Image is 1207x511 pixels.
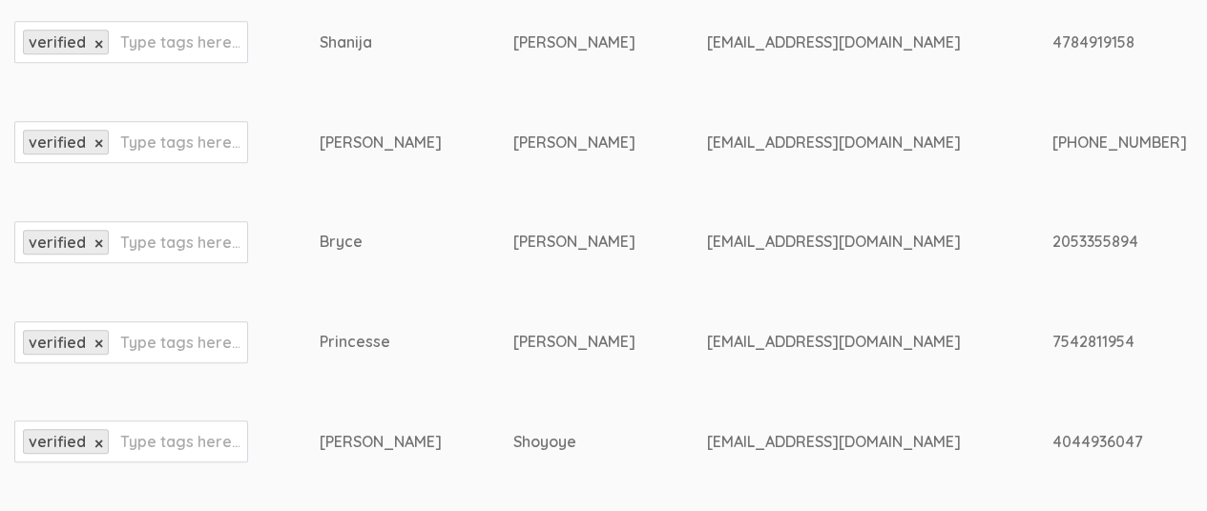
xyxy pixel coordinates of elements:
[513,31,635,53] div: [PERSON_NAME]
[513,132,635,153] div: [PERSON_NAME]
[120,230,239,255] input: Type tags here...
[707,231,981,253] div: [EMAIL_ADDRESS][DOMAIN_NAME]
[94,336,103,352] a: ×
[707,31,981,53] div: [EMAIL_ADDRESS][DOMAIN_NAME]
[707,132,981,153] div: [EMAIL_ADDRESS][DOMAIN_NAME]
[513,431,635,453] div: Shoyoye
[94,436,103,452] a: ×
[94,135,103,152] a: ×
[320,431,442,453] div: [PERSON_NAME]
[1112,419,1207,511] iframe: Chat Widget
[513,331,635,353] div: [PERSON_NAME]
[29,233,86,252] span: verified
[29,333,86,352] span: verified
[320,231,442,253] div: Bryce
[120,130,239,154] input: Type tags here...
[320,331,442,353] div: Princesse
[320,132,442,153] div: [PERSON_NAME]
[29,133,86,152] span: verified
[320,31,442,53] div: Shanija
[29,32,86,51] span: verified
[513,231,635,253] div: [PERSON_NAME]
[94,36,103,52] a: ×
[707,331,981,353] div: [EMAIL_ADDRESS][DOMAIN_NAME]
[120,330,239,355] input: Type tags here...
[707,431,981,453] div: [EMAIL_ADDRESS][DOMAIN_NAME]
[120,30,239,54] input: Type tags here...
[29,432,86,451] span: verified
[120,429,239,454] input: Type tags here...
[94,235,103,252] a: ×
